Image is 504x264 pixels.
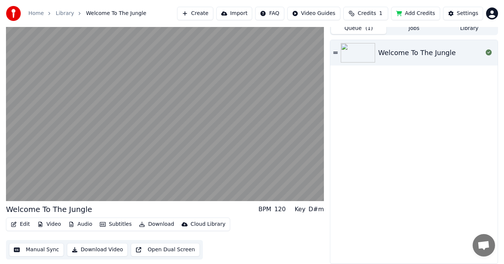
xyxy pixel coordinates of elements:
button: Video Guides [287,7,340,20]
div: 120 [274,205,286,214]
nav: breadcrumb [28,10,146,17]
button: Queue [331,23,386,34]
button: Jobs [386,23,442,34]
div: Welcome To The Jungle [378,48,456,58]
button: Download [136,219,177,230]
button: Settings [443,7,483,20]
span: Welcome To The Jungle [86,10,146,17]
button: FAQ [255,7,284,20]
div: BPM [259,205,271,214]
button: Import [216,7,252,20]
div: Settings [457,10,478,17]
button: Credits1 [343,7,388,20]
a: Library [56,10,74,17]
button: Subtitles [97,219,134,230]
div: Welcome To The Jungle [6,204,92,215]
button: Add Credits [391,7,440,20]
button: Open Dual Screen [131,243,200,257]
span: Credits [358,10,376,17]
div: Key [295,205,306,214]
button: Library [442,23,497,34]
button: Download Video [67,243,128,257]
div: Cloud Library [191,221,225,228]
a: Open chat [473,234,495,257]
img: youka [6,6,21,21]
button: Manual Sync [9,243,64,257]
span: 1 [379,10,383,17]
button: Create [177,7,213,20]
button: Edit [8,219,33,230]
span: ( 1 ) [365,25,373,32]
button: Audio [65,219,95,230]
div: D#m [309,205,324,214]
button: Video [34,219,64,230]
a: Home [28,10,44,17]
